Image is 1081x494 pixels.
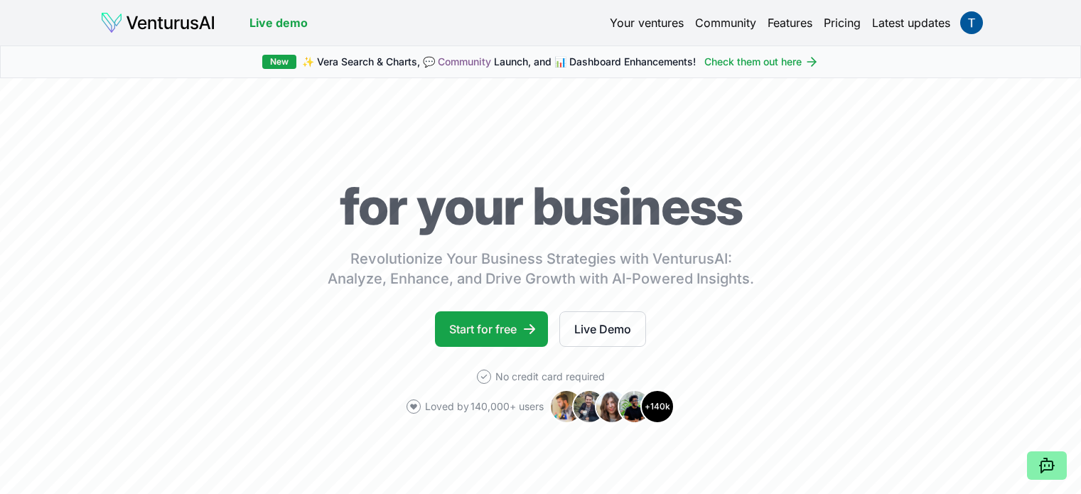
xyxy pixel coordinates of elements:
[695,14,756,31] a: Community
[824,14,861,31] a: Pricing
[100,11,215,34] img: logo
[768,14,812,31] a: Features
[704,55,819,69] a: Check them out here
[249,14,308,31] a: Live demo
[438,55,491,68] a: Community
[559,311,646,347] a: Live Demo
[610,14,684,31] a: Your ventures
[302,55,696,69] span: ✨ Vera Search & Charts, 💬 Launch, and 📊 Dashboard Enhancements!
[618,390,652,424] img: Avatar 4
[872,14,950,31] a: Latest updates
[435,311,548,347] a: Start for free
[572,390,606,424] img: Avatar 2
[595,390,629,424] img: Avatar 3
[262,55,296,69] div: New
[960,11,983,34] img: ACg8ocIuYbuId9A43MqMfa4BtSRKRT3ktWMtgcn1DIqA2JlYn7BSvw=s96-c
[549,390,583,424] img: Avatar 1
